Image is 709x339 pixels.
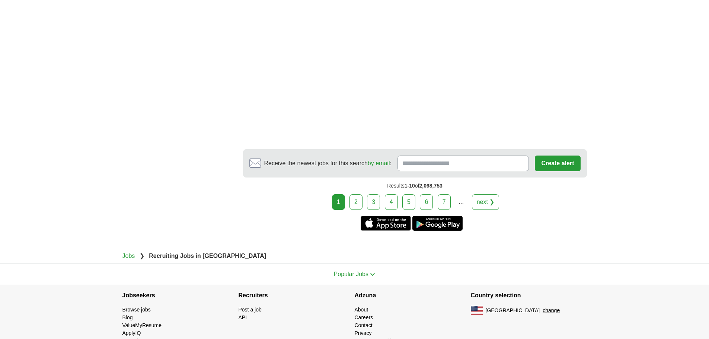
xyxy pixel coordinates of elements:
h4: Country selection [471,285,587,306]
img: US flag [471,306,483,315]
a: Get the Android app [412,216,463,231]
div: Results of [243,178,587,194]
a: ValueMyResume [122,322,162,328]
a: Privacy [355,330,372,336]
span: Popular Jobs [334,271,368,277]
a: ApplyIQ [122,330,141,336]
span: [GEOGRAPHIC_DATA] [486,307,540,314]
a: API [239,314,247,320]
a: Browse jobs [122,307,151,313]
span: Receive the newest jobs for this search : [264,159,392,168]
a: by email [368,160,390,166]
a: next ❯ [472,194,499,210]
a: 4 [385,194,398,210]
a: 3 [367,194,380,210]
a: Jobs [122,253,135,259]
a: 7 [438,194,451,210]
a: 6 [420,194,433,210]
span: ❯ [140,253,144,259]
button: change [543,307,560,314]
div: ... [454,195,469,210]
a: 5 [402,194,415,210]
strong: Recruiting Jobs in [GEOGRAPHIC_DATA] [149,253,266,259]
span: 1-10 [405,183,415,189]
a: 2 [349,194,363,210]
div: 1 [332,194,345,210]
a: Get the iPhone app [361,216,411,231]
button: Create alert [535,156,580,171]
a: About [355,307,368,313]
a: Careers [355,314,373,320]
span: 2,098,753 [419,183,443,189]
a: Contact [355,322,373,328]
a: Post a job [239,307,262,313]
a: Blog [122,314,133,320]
img: toggle icon [370,273,375,276]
